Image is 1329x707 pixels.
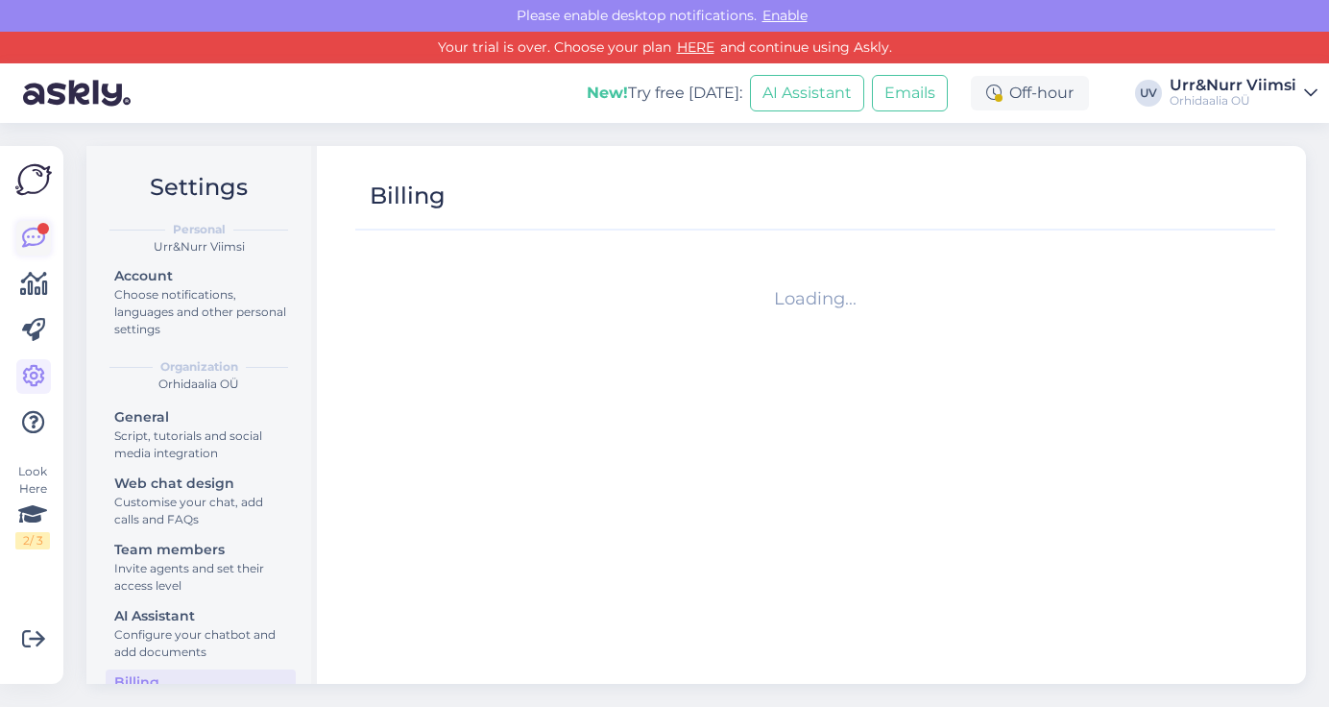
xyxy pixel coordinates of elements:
a: Team membersInvite agents and set their access level [106,537,296,597]
button: AI Assistant [750,75,864,111]
div: Orhidaalia OÜ [1170,93,1296,109]
div: Choose notifications, languages and other personal settings [114,286,287,338]
div: Loading... [363,286,1268,312]
div: General [114,407,287,427]
a: AccountChoose notifications, languages and other personal settings [106,263,296,341]
div: Billing [114,672,287,693]
a: AI AssistantConfigure your chatbot and add documents [106,603,296,664]
a: HERE [671,38,720,56]
div: AI Assistant [114,606,287,626]
span: Enable [757,7,813,24]
div: Billing [370,178,446,214]
div: Off-hour [971,76,1089,110]
b: Organization [160,358,238,376]
div: Account [114,266,287,286]
a: Urr&Nurr ViimsiOrhidaalia OÜ [1170,78,1317,109]
div: Try free [DATE]: [587,82,742,105]
button: Emails [872,75,948,111]
b: Personal [173,221,226,238]
img: Askly Logo [15,161,52,198]
div: Urr&Nurr Viimsi [1170,78,1296,93]
b: New! [587,84,628,102]
div: Web chat design [114,474,287,494]
div: Script, tutorials and social media integration [114,427,287,462]
a: Web chat designCustomise your chat, add calls and FAQs [106,471,296,531]
div: Configure your chatbot and add documents [114,626,287,661]
div: Orhidaalia OÜ [102,376,296,393]
div: 2 / 3 [15,532,50,549]
div: Customise your chat, add calls and FAQs [114,494,287,528]
h2: Settings [102,169,296,206]
div: Look Here [15,463,50,549]
div: Team members [114,540,287,560]
div: Urr&Nurr Viimsi [102,238,296,256]
div: UV [1135,80,1162,107]
div: Invite agents and set their access level [114,560,287,595]
a: GeneralScript, tutorials and social media integration [106,404,296,465]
